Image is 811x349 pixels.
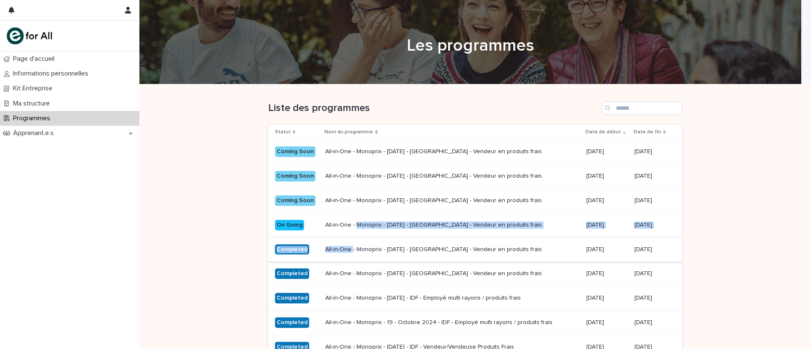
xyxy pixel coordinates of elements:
p: All-in-One - Monoprix - 19 - Octobre 2024 - IDF - Employé multi rayons / produits frais [325,319,579,326]
p: [DATE] [586,295,628,302]
p: [DATE] [634,270,669,277]
p: All-in-One - Monoprix - [DATE] - [GEOGRAPHIC_DATA] - Vendeur en produits frais [325,173,579,180]
tr: On GoingAll-in-One - Monoprix - [DATE] - [GEOGRAPHIC_DATA] - Vendeur en produits frais[DATE][DATE] [268,213,682,237]
p: [DATE] [634,222,669,229]
p: All-in-One - Monoprix - [DATE] - [GEOGRAPHIC_DATA] - Vendeur en produits frais [325,246,579,253]
p: [DATE] [634,148,669,155]
p: [DATE] [586,173,628,180]
tr: Coming SoonAll-in-One - Monoprix - [DATE] - [GEOGRAPHIC_DATA] - Vendeur en produits frais[DATE][D... [268,140,682,164]
p: [DATE] [634,246,669,253]
p: [DATE] [586,270,628,277]
p: [DATE] [586,319,628,326]
p: Page d'accueil [10,55,61,63]
div: Completed [275,244,309,255]
p: Date de début [585,127,621,137]
p: Kit Entreprise [10,84,59,92]
div: Coming Soon [275,146,316,157]
p: All-in-One - Monoprix - [DATE] - [GEOGRAPHIC_DATA] - Vendeur en produits frais [325,148,579,155]
tr: CompletedAll-in-One - Monoprix - 19 - Octobre 2024 - IDF - Employé multi rayons / produits frais[... [268,310,682,335]
p: Apprenant.e.s [10,129,60,137]
tr: CompletedAll-in-One - Monoprix - [DATE] - [GEOGRAPHIC_DATA] - Vendeur en produits frais[DATE][DATE] [268,237,682,262]
tr: Coming SoonAll-in-One - Monoprix - [DATE] - [GEOGRAPHIC_DATA] - Vendeur en produits frais[DATE][D... [268,188,682,213]
p: [DATE] [634,173,669,180]
input: Search [602,101,682,115]
tr: CompletedAll-in-One - Monoprix - [DATE] - [GEOGRAPHIC_DATA] - Vendeur en produits frais[DATE][DATE] [268,262,682,286]
p: All-in-One - Monoprix - [DATE] - [GEOGRAPHIC_DATA] - Vendeur en produits frais [325,270,579,277]
div: Coming Soon [275,195,316,206]
p: Statut [275,127,291,137]
h1: Les programmes [264,35,678,56]
tr: CompletedAll-in-One - Monoprix - [DATE] - IDF - Employé multi rayons / produits frais[DATE][DATE] [268,286,682,311]
div: Completed [275,293,309,303]
div: Completed [275,317,309,328]
p: [DATE] [634,319,669,326]
p: All-in-One - Monoprix - [DATE] - [GEOGRAPHIC_DATA] - Vendeur en produits frais [325,222,579,229]
p: [DATE] [634,295,669,302]
p: Programmes [10,114,57,122]
p: Ma structure [10,100,57,108]
p: Informations personnelles [10,70,95,78]
p: [DATE] [634,197,669,204]
p: [DATE] [586,222,628,229]
p: [DATE] [586,148,628,155]
p: Date de fin [634,127,661,137]
p: All-in-One - Monoprix - [DATE] - IDF - Employé multi rayons / produits frais [325,295,579,302]
div: Completed [275,268,309,279]
img: mHINNnv7SNCQZijbaqql [7,27,52,44]
h1: Liste des programmes [268,102,599,114]
p: [DATE] [586,197,628,204]
p: [DATE] [586,246,628,253]
div: On Going [275,220,304,230]
tr: Coming SoonAll-in-One - Monoprix - [DATE] - [GEOGRAPHIC_DATA] - Vendeur en produits frais[DATE][D... [268,164,682,189]
p: Nom du programme [324,127,373,137]
p: All-in-One - Monoprix - [DATE] - [GEOGRAPHIC_DATA] - Vendeur en produits frais [325,197,579,204]
div: Coming Soon [275,171,316,181]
